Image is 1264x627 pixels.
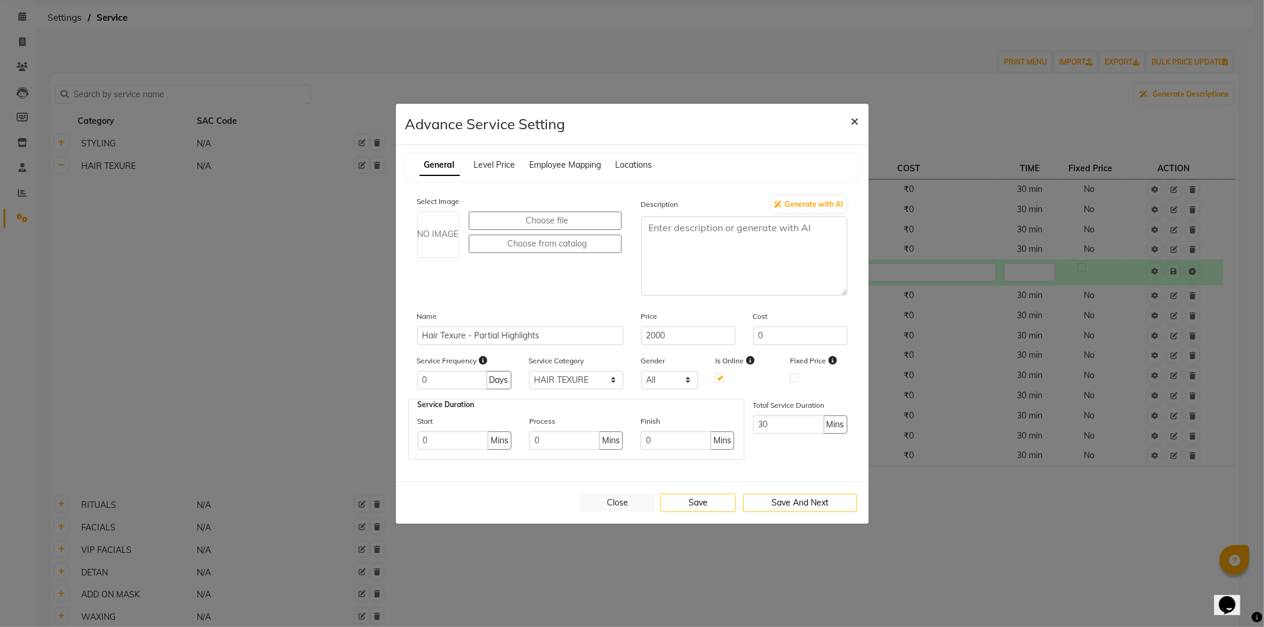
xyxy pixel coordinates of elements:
[474,159,516,170] span: Level Price
[753,311,768,322] label: Cost
[641,416,660,427] label: Finish
[405,113,566,135] h4: Advance Service Setting
[616,159,652,170] span: Locations
[469,212,622,230] label: Choose file
[660,494,736,512] button: Save
[753,400,825,411] label: Total Service Duration
[489,374,508,386] span: Days
[418,416,433,427] label: Start
[417,196,460,207] label: Select Image
[775,200,843,209] span: Generate with AI
[469,235,622,253] button: Choose from catalog
[418,399,475,410] legend: Service Duration
[420,155,460,176] span: General
[529,356,584,366] label: Service Category
[772,196,846,213] button: Generate with AI
[743,494,857,512] button: Save And Next
[1214,580,1252,615] iframe: chat widget
[530,159,601,170] span: Employee Mapping
[641,199,679,210] label: Description
[841,104,869,137] button: Close
[417,311,437,322] label: Name
[418,228,459,241] span: NO IMAGE
[791,356,827,366] label: Fixed Price
[716,356,744,366] label: Is Online
[529,416,555,427] label: Process
[641,356,665,366] label: Gender
[641,311,658,322] label: Price
[580,494,656,512] button: Close
[827,418,844,431] span: Mins
[491,434,508,447] span: Mins
[713,434,731,447] span: Mins
[602,434,620,447] span: Mins
[851,111,859,129] span: ×
[417,356,477,366] label: Service Frequency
